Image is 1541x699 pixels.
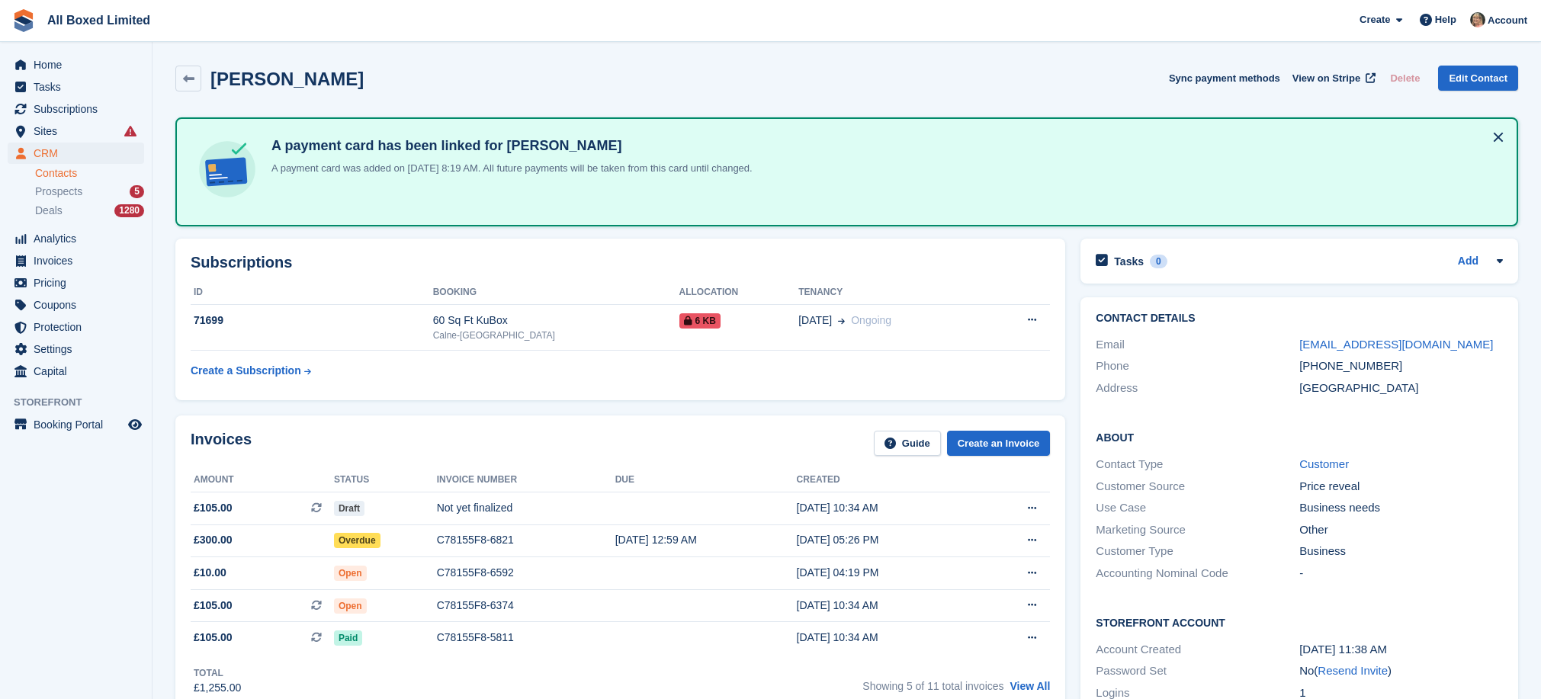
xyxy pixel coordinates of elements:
[874,431,941,456] a: Guide
[679,313,721,329] span: 6 KB
[1438,66,1518,91] a: Edit Contact
[41,8,156,33] a: All Boxed Limited
[8,54,144,75] a: menu
[1299,478,1503,495] div: Price reveal
[334,598,367,614] span: Open
[1096,499,1299,517] div: Use Case
[8,316,144,338] a: menu
[12,9,35,32] img: stora-icon-8386f47178a22dfd0bd8f6a31ec36ba5ce8667c1dd55bd0f319d3a0aa187defe.svg
[194,598,233,614] span: £105.00
[8,143,144,164] a: menu
[124,125,136,137] i: Smart entry sync failures have occurred
[265,137,753,155] h4: A payment card has been linked for [PERSON_NAME]
[8,76,144,98] a: menu
[1458,253,1478,271] a: Add
[35,204,63,218] span: Deals
[34,228,125,249] span: Analytics
[679,281,799,305] th: Allocation
[437,598,615,614] div: C78155F8-6374
[34,272,125,293] span: Pricing
[14,395,152,410] span: Storefront
[191,363,301,379] div: Create a Subscription
[8,250,144,271] a: menu
[114,204,144,217] div: 1280
[191,313,433,329] div: 71699
[34,98,125,120] span: Subscriptions
[8,414,144,435] a: menu
[195,137,259,201] img: card-linked-ebf98d0992dc2aeb22e95c0e3c79077019eb2392cfd83c6a337811c24bc77127.svg
[1299,662,1503,680] div: No
[1314,664,1392,677] span: ( )
[1150,255,1167,268] div: 0
[1299,457,1349,470] a: Customer
[35,184,144,200] a: Prospects 5
[798,313,832,329] span: [DATE]
[797,598,980,614] div: [DATE] 10:34 AM
[8,294,144,316] a: menu
[797,532,980,548] div: [DATE] 05:26 PM
[34,361,125,382] span: Capital
[34,250,125,271] span: Invoices
[191,281,433,305] th: ID
[210,69,364,89] h2: [PERSON_NAME]
[1096,641,1299,659] div: Account Created
[334,468,437,492] th: Status
[130,185,144,198] div: 5
[1384,66,1426,91] button: Delete
[1299,338,1493,351] a: [EMAIL_ADDRESS][DOMAIN_NAME]
[34,316,125,338] span: Protection
[34,76,125,98] span: Tasks
[437,500,615,516] div: Not yet finalized
[1096,429,1503,444] h2: About
[1299,380,1503,397] div: [GEOGRAPHIC_DATA]
[191,468,334,492] th: Amount
[194,680,241,696] div: £1,255.00
[1299,641,1503,659] div: [DATE] 11:38 AM
[126,415,144,434] a: Preview store
[8,98,144,120] a: menu
[1096,313,1503,325] h2: Contact Details
[8,228,144,249] a: menu
[1096,380,1299,397] div: Address
[1286,66,1379,91] a: View on Stripe
[8,361,144,382] a: menu
[194,565,226,581] span: £10.00
[433,329,679,342] div: Calne-[GEOGRAPHIC_DATA]
[437,630,615,646] div: C78155F8-5811
[947,431,1051,456] a: Create an Invoice
[35,166,144,181] a: Contacts
[8,338,144,360] a: menu
[1096,478,1299,495] div: Customer Source
[34,414,125,435] span: Booking Portal
[8,120,144,142] a: menu
[1435,12,1456,27] span: Help
[1470,12,1485,27] img: Sandie Mills
[334,533,380,548] span: Overdue
[797,500,980,516] div: [DATE] 10:34 AM
[34,294,125,316] span: Coupons
[194,666,241,680] div: Total
[191,357,311,385] a: Create a Subscription
[437,468,615,492] th: Invoice number
[35,184,82,199] span: Prospects
[1299,358,1503,375] div: [PHONE_NUMBER]
[1096,336,1299,354] div: Email
[1096,565,1299,582] div: Accounting Nominal Code
[1010,680,1050,692] a: View All
[797,565,980,581] div: [DATE] 04:19 PM
[1488,13,1527,28] span: Account
[1096,614,1503,630] h2: Storefront Account
[437,565,615,581] div: C78155F8-6592
[34,338,125,360] span: Settings
[34,120,125,142] span: Sites
[1096,662,1299,680] div: Password Set
[1096,543,1299,560] div: Customer Type
[334,501,364,516] span: Draft
[8,272,144,293] a: menu
[194,532,233,548] span: £300.00
[34,143,125,164] span: CRM
[797,630,980,646] div: [DATE] 10:34 AM
[334,566,367,581] span: Open
[334,630,362,646] span: Paid
[1096,358,1299,375] div: Phone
